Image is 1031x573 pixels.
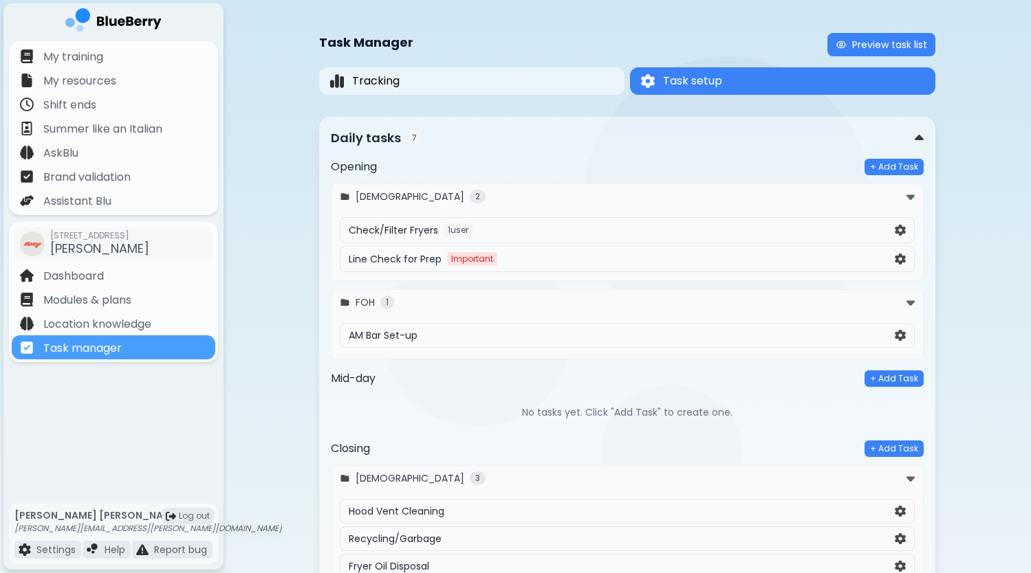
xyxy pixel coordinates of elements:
[20,74,34,87] img: file icon
[20,317,34,330] img: file icon
[43,145,78,161] p: AskBlu
[20,146,34,159] img: file icon
[895,533,906,545] img: settings
[14,509,282,521] p: [PERSON_NAME] [PERSON_NAME]
[340,473,350,484] img: folder
[349,253,442,265] span: Line Check for Prep
[406,131,422,145] span: 7
[865,370,924,387] button: + Add Task
[356,296,375,308] h5: FOH
[43,169,131,186] p: Brand validation
[630,67,935,95] button: Task setupTask setup
[470,190,486,203] span: 2
[20,293,34,306] img: file icon
[319,67,625,95] button: TrackingTracking
[907,295,915,308] img: toggle folder
[43,292,131,308] p: Modules & plans
[349,560,429,572] span: Fryer Oil Disposal
[907,471,915,484] img: toggle folder
[470,471,486,485] span: 3
[136,543,149,556] img: file icon
[20,98,34,111] img: file icon
[330,74,344,89] img: Tracking
[20,49,34,63] img: file icon
[641,74,655,89] img: Task setup
[447,252,497,266] span: Important
[331,395,924,429] div: No tasks yet. Click "Add Task" to create one.
[356,472,464,484] h5: [DEMOGRAPHIC_DATA]
[907,190,915,203] img: toggle folder
[20,269,34,282] img: file icon
[14,523,282,534] p: [PERSON_NAME][EMAIL_ADDRESS][PERSON_NAME][DOMAIN_NAME]
[380,295,394,309] span: 1
[663,73,722,89] span: Task setup
[20,194,34,207] img: file icon
[356,190,464,203] h5: [DEMOGRAPHIC_DATA]
[105,543,125,556] p: Help
[65,8,162,36] img: company logo
[20,341,34,355] img: file icon
[20,232,45,256] img: company thumbnail
[444,223,473,237] span: 1 user
[20,170,34,183] img: file icon
[895,225,906,236] img: settings
[352,73,400,89] span: Tracking
[340,192,350,202] img: folder
[50,240,149,257] span: [PERSON_NAME]
[179,510,210,521] span: Log out
[331,370,376,387] h4: Mid-day
[319,33,413,52] h1: Task Manager
[154,543,207,556] p: Report bug
[43,49,103,65] p: My training
[43,340,122,357] p: Task manager
[331,128,401,148] p: Daily tasks
[50,230,149,241] span: [STREET_ADDRESS]
[87,543,99,556] img: file icon
[827,33,935,56] button: Preview task list
[20,122,34,135] img: file icon
[895,330,906,341] img: settings
[331,159,377,175] h4: Opening
[895,506,906,517] img: settings
[340,297,350,308] img: folder
[19,543,31,556] img: file icon
[865,440,924,457] button: + Add Task
[43,193,111,210] p: Assistant Blu
[43,121,162,137] p: Summer like an Italian
[349,224,438,236] span: Check/Filter Fryers
[43,97,96,113] p: Shift ends
[349,505,444,517] span: Hood Vent Cleaning
[349,329,417,341] span: AM Bar Set-up
[43,316,151,333] p: Location knowledge
[895,561,906,572] img: settings
[895,254,906,265] img: settings
[36,543,76,556] p: Settings
[331,440,370,457] h4: Closing
[865,159,924,175] button: + Add Task
[166,511,176,521] img: logout
[43,268,104,284] p: Dashboard
[43,73,116,89] p: My resources
[915,131,924,146] img: down chevron
[349,532,442,545] span: Recycling/Garbage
